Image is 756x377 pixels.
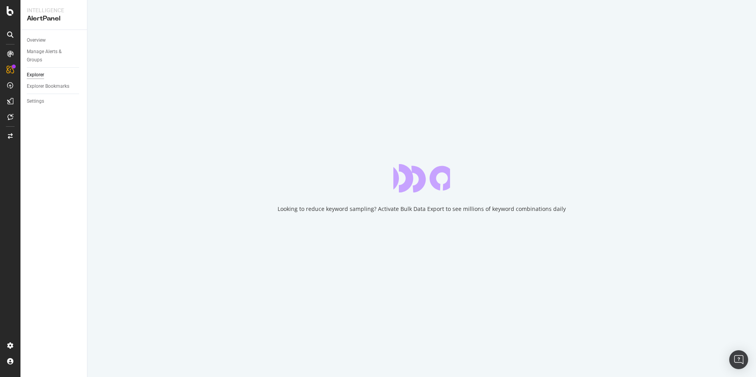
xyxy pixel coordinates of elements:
div: Explorer [27,71,44,79]
div: Overview [27,36,46,44]
a: Explorer [27,71,82,79]
a: Explorer Bookmarks [27,82,82,91]
div: Intelligence [27,6,81,14]
a: Settings [27,97,82,105]
a: Overview [27,36,82,44]
div: AlertPanel [27,14,81,23]
div: Manage Alerts & Groups [27,48,74,64]
div: Looking to reduce keyword sampling? Activate Bulk Data Export to see millions of keyword combinat... [278,205,566,213]
div: animation [393,164,450,192]
a: Manage Alerts & Groups [27,48,82,64]
div: Settings [27,97,44,105]
div: Open Intercom Messenger [729,350,748,369]
div: Explorer Bookmarks [27,82,69,91]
